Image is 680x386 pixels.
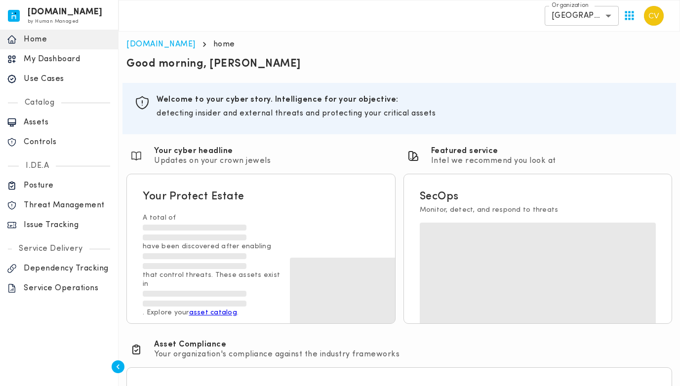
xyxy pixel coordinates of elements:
p: Your organization's compliance against the industry frameworks [154,349,400,359]
a: asset catalog [189,309,237,316]
a: [DOMAIN_NAME] [126,40,196,48]
p: Issue Tracking [24,220,111,230]
span: by Human Managed [28,19,79,24]
h6: [DOMAIN_NAME] [28,9,103,16]
label: Organization [552,1,589,10]
div: [GEOGRAPHIC_DATA] [545,6,619,26]
p: Home [24,35,111,44]
p: Controls [24,137,111,147]
p: Monitor, detect, and respond to threats [420,206,559,215]
p: Service Delivery [12,244,89,254]
p: Threat Management [24,200,111,210]
h6: Your cyber headline [154,146,271,156]
p: Service Operations [24,283,111,293]
p: Updates on your crown jewels [154,156,271,166]
h6: Asset Compliance [154,340,400,349]
p: Dependency Tracking [24,264,111,273]
img: Carter Velasquez [644,6,664,26]
p: Intel we recommend you look at [431,156,556,166]
p: detecting insider and external threats and protecting your critical assets [157,109,664,118]
p: Catalog [18,98,62,108]
p: Assets [24,117,111,127]
button: User [640,2,668,30]
p: Good morning, [PERSON_NAME] [126,57,672,71]
p: home [213,39,235,49]
img: invicta.io [8,10,20,22]
p: My Dashboard [24,54,111,64]
p: I.DE.A [19,161,56,171]
nav: breadcrumb [126,39,672,49]
h5: SecOps [420,190,459,204]
h6: Featured service [431,146,556,156]
p: Use Cases [24,74,111,84]
h5: Your Protect Estate [143,190,244,204]
p: Posture [24,181,111,191]
h6: Welcome to your cyber story. Intelligence for your objective: [157,95,664,105]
